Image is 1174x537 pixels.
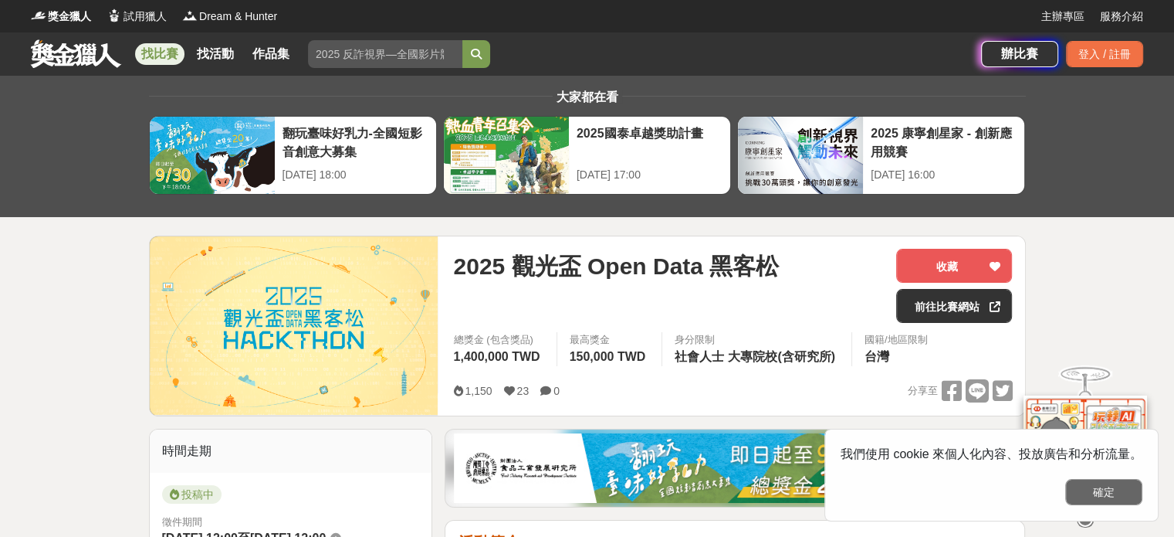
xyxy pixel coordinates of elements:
img: Cover Image [150,236,438,415]
div: 國籍/地區限制 [864,332,928,348]
a: Logo試用獵人 [107,8,167,25]
div: [DATE] 18:00 [283,167,428,183]
img: Logo [182,8,198,23]
span: 23 [517,385,529,397]
input: 2025 反詐視界—全國影片競賽 [308,40,462,68]
button: 收藏 [896,249,1012,283]
a: 作品集 [246,43,296,65]
span: 我們使用 cookie 來個人化內容、投放廣告和分析流量。 [841,447,1142,461]
a: LogoDream & Hunter [182,8,277,25]
span: 總獎金 (包含獎品) [453,332,543,348]
div: 登入 / 註冊 [1066,41,1143,67]
span: 分享至 [907,379,937,403]
div: [DATE] 16:00 [871,167,1017,183]
a: 找比賽 [135,43,184,65]
button: 確定 [1065,479,1142,505]
span: 大家都在看 [553,90,622,104]
div: 時間走期 [150,430,432,473]
a: 2025 康寧創星家 - 創新應用競賽[DATE] 16:00 [737,116,1025,195]
a: Logo獎金獵人 [31,8,91,25]
span: 大專院校(含研究所) [728,350,835,363]
span: 最高獎金 [570,332,650,348]
a: 主辦專區 [1041,8,1084,25]
span: 1,400,000 TWD [453,350,540,363]
a: 服務介紹 [1100,8,1143,25]
a: 辦比賽 [981,41,1058,67]
a: 前往比賽網站 [896,289,1012,323]
div: 身分限制 [675,332,839,348]
div: 2025國泰卓越獎助計畫 [577,124,722,159]
img: Logo [31,8,46,23]
span: Dream & Hunter [199,8,277,25]
img: Logo [107,8,122,23]
img: d2146d9a-e6f6-4337-9592-8cefde37ba6b.png [1023,396,1147,498]
div: [DATE] 17:00 [577,167,722,183]
span: 1,150 [465,385,492,397]
span: 台灣 [864,350,889,363]
span: 徵件期間 [162,516,202,528]
span: 社會人士 [675,350,724,363]
span: 2025 觀光盃 Open Data 黑客松 [453,249,779,284]
div: 2025 康寧創星家 - 創新應用競賽 [871,124,1017,159]
span: 150,000 TWD [570,350,646,363]
a: 翻玩臺味好乳力-全國短影音創意大募集[DATE] 18:00 [149,116,437,195]
img: 1c81a89c-c1b3-4fd6-9c6e-7d29d79abef5.jpg [454,433,1016,503]
span: 0 [553,385,560,397]
div: 翻玩臺味好乳力-全國短影音創意大募集 [283,124,428,159]
span: 獎金獵人 [48,8,91,25]
span: 投稿中 [162,485,222,504]
a: 2025國泰卓越獎助計畫[DATE] 17:00 [443,116,731,195]
a: 找活動 [191,43,240,65]
span: 試用獵人 [123,8,167,25]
